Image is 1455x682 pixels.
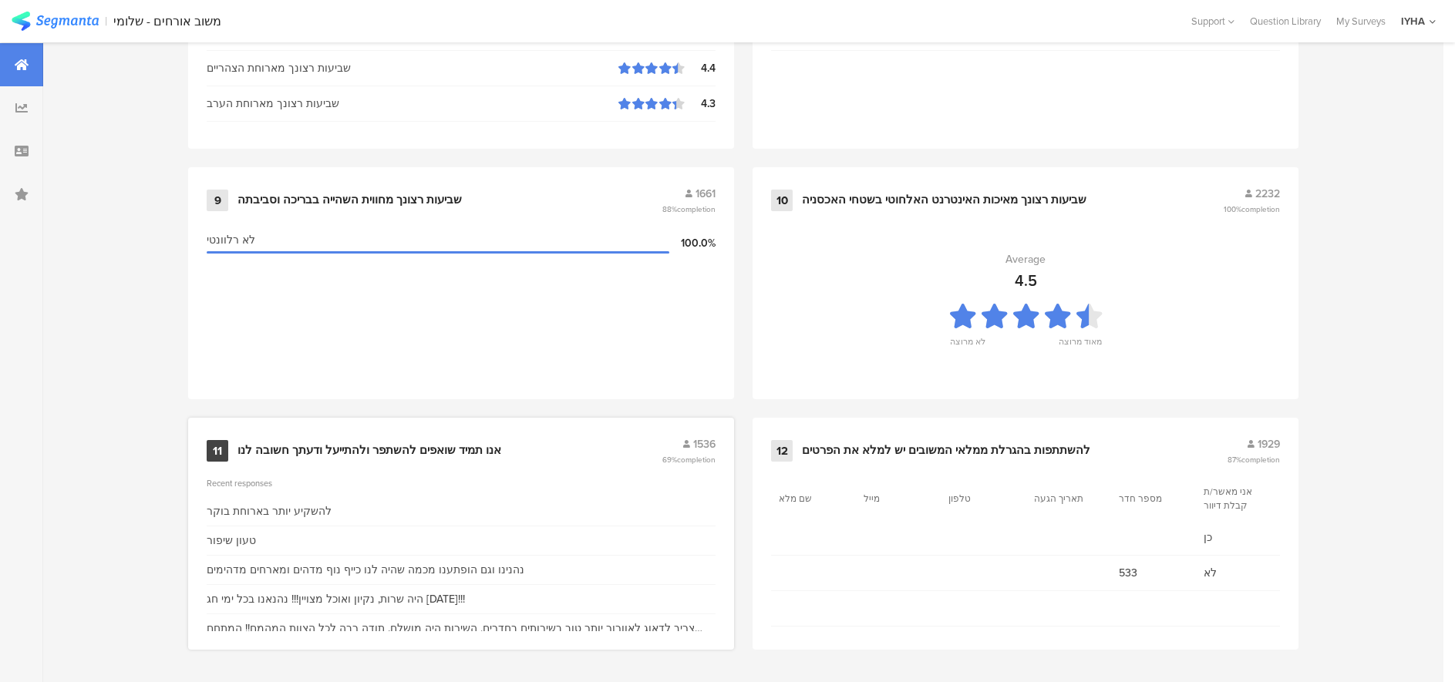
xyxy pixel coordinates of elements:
div: שביעות רצונך מארוחת הצהריים [207,60,618,76]
span: completion [677,454,716,465]
div: טעון שיפור [207,532,256,549]
div: 9 [207,190,228,211]
div: להשתתפות בהגרלת ממלאי המשובים יש למלא את הפרטים [802,443,1090,459]
span: 1536 [693,436,716,452]
div: 11 [207,440,228,462]
span: 1929 [1258,436,1280,452]
span: completion [1241,203,1280,215]
div: Average [1005,251,1046,267]
section: מספר חדר [1119,492,1188,506]
div: משוב אורחים - שלומי [113,14,221,29]
section: תאריך הגעה [1034,492,1103,506]
div: שביעות רצונך מארוחת הערב [207,96,618,112]
span: 533 [1119,565,1188,581]
div: IYHA [1401,14,1425,29]
span: 2232 [1255,186,1280,202]
div: 100.0% [669,235,716,251]
span: לא רלוונטי [207,232,255,248]
div: Recent responses [207,477,716,489]
span: לא [1204,565,1273,581]
span: כן [1204,529,1273,546]
div: 4.4 [685,60,716,76]
div: שביעות רצונך מאיכות האינטרנט האלחוטי בשטחי האכסניה [802,193,1086,208]
div: 4.3 [685,96,716,112]
div: 10 [771,190,793,211]
span: 1661 [696,186,716,202]
img: segmanta logo [12,12,99,31]
div: היה שרות, נקיון ואוכל מצויין!!! נהנאנו בכל ימי חג [DATE]!!! [207,591,465,607]
div: Support [1191,9,1234,33]
div: שביעות רצונך מחווית השהייה בבריכה וסביבתה [237,193,462,208]
section: שם מלא [779,492,848,506]
div: להשקיע יותר בארוחת בוקר [207,503,332,519]
div: 12 [771,440,793,462]
span: 100% [1224,203,1280,215]
div: מאוד מרוצה [1059,335,1102,357]
span: completion [1241,454,1280,465]
div: צריך לדאוג לאוורור יותר טוב בשירותים בחדרים. השירות היה מושלם, תודה רבה לכל הצוות המהמם!! המתחם מ... [207,620,716,637]
span: 88% [662,203,716,215]
div: אנו תמיד שואפים להשתפר ולהתייעל ודעתך חשובה לנו [237,443,501,459]
a: Question Library [1242,14,1329,29]
span: completion [677,203,716,215]
section: אני מאשר/ת קבלת דיוור [1204,485,1273,512]
a: My Surveys [1329,14,1393,29]
section: מייל [864,492,933,506]
div: 4.5 [1015,269,1037,292]
section: טלפון [948,492,1018,506]
div: לא מרוצה [950,335,985,357]
div: נהנינו וגם הופתענו מכמה שהיה לנו כייף נוף מדהים ומארחים מדהימים [207,562,524,578]
span: 69% [662,454,716,465]
div: | [105,12,107,30]
span: 87% [1228,454,1280,465]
